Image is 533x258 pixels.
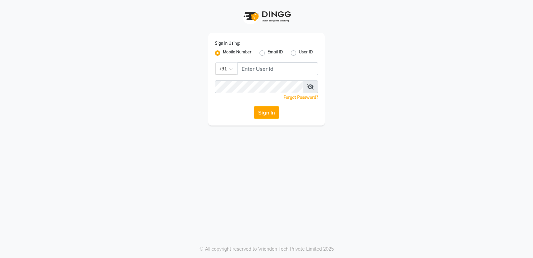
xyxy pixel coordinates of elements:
input: Username [237,62,318,75]
label: Sign In Using: [215,40,240,46]
label: User ID [299,49,313,57]
label: Email ID [267,49,283,57]
input: Username [215,80,303,93]
a: Forgot Password? [283,95,318,100]
label: Mobile Number [223,49,252,57]
img: logo1.svg [240,7,293,26]
button: Sign In [254,106,279,119]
